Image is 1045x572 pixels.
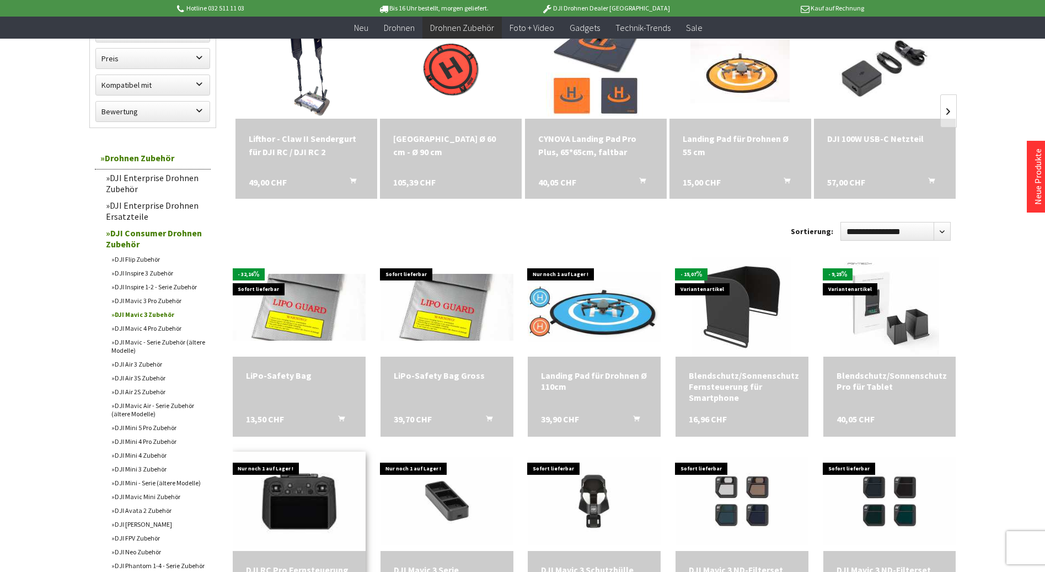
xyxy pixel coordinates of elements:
span: 16,96 CHF [689,414,727,425]
div: Landing Pad für Drohnen Ø 110cm [541,370,647,392]
a: Drohnen [376,17,422,39]
a: Lifthor - Claw II Sendergurt für DJI RC / DJI RC 2 49,00 CHF In den Warenkorb [249,132,364,158]
span: 39,90 CHF [541,414,579,425]
a: Neue Produkte [1032,149,1043,205]
span: Drohnen Zubehör [430,22,494,33]
a: DJI FPV Zubehör [106,531,211,545]
span: Neu [354,22,368,33]
p: Kauf auf Rechnung [692,2,864,15]
span: 49,00 CHF [249,176,287,189]
button: In den Warenkorb [626,176,652,190]
a: Landing Pad für Drohnen Ø 110cm 39,90 CHF In den Warenkorb [541,370,647,392]
a: DJI Inspire 1-2 - Serie Zubehör [106,280,211,294]
img: LiPo-Safety Bag [233,274,366,341]
button: In den Warenkorb [336,176,363,190]
a: DJI 100W USB-C Netzteil 57,00 CHF In den Warenkorb [827,132,942,145]
button: In den Warenkorb [620,414,646,428]
a: DJI Enterprise Drohnen Ersatzteile [100,197,211,225]
img: Hoodman Landeplatz Ø 60 cm - Ø 90 cm [401,19,501,119]
a: DJI Enterprise Drohnen Zubehör [100,170,211,197]
a: Landing Pad für Drohnen Ø 55 cm 15,00 CHF In den Warenkorb [683,132,798,158]
a: DJI Mavic Air - Serie Zubehör (ältere Modelle) [106,399,211,421]
a: Drohnen Zubehör [422,17,502,39]
a: Foto + Video [502,17,562,39]
a: Neu [346,17,376,39]
img: DJI Mavic 3 Schutzhülle [528,457,661,546]
p: Bis 16 Uhr bestellt, morgen geliefert. [347,2,519,15]
p: Hotline 032 511 11 03 [175,2,347,15]
span: 15,00 CHF [683,176,721,189]
img: Blendschutz/Sonnenschutz Pro für Tablet [840,257,939,357]
span: Sale [686,22,703,33]
a: DJI Air 2S Zubehör [106,385,211,399]
span: 40,05 CHF [837,414,875,425]
a: LiPo-Safety Bag Gross 39,70 CHF In den Warenkorb [394,370,500,381]
a: LiPo-Safety Bag 13,50 CHF In den Warenkorb [246,370,352,381]
span: Drohnen [384,22,415,33]
span: Gadgets [570,22,600,33]
a: DJI Mavic 3 Zubehör [106,308,211,321]
label: Preis [96,49,210,68]
div: Landing Pad für Drohnen Ø 55 cm [683,132,798,158]
label: Sortierung: [791,223,833,240]
label: Kompatibel mit [96,75,210,95]
div: DJI 100W USB-C Netzteil [827,132,942,145]
span: Technik-Trends [615,22,671,33]
button: In den Warenkorb [915,176,941,190]
p: DJI Drohnen Dealer [GEOGRAPHIC_DATA] [519,2,692,15]
div: LiPo-Safety Bag [246,370,352,381]
a: DJI Mini 4 Pro Zubehör [106,435,211,448]
button: In den Warenkorb [473,414,499,428]
span: Foto + Video [510,22,554,33]
a: DJI Inspire 3 Zubehör [106,266,211,280]
a: Blendschutz/Sonnenschutz Pro für Tablet 40,05 CHF [837,370,943,392]
a: DJI Neo Zubehör [106,545,211,559]
div: LiPo-Safety Bag Gross [394,370,500,381]
div: Lifthor - Claw II Sendergurt für DJI RC / DJI RC 2 [249,132,364,158]
button: In den Warenkorb [325,414,351,428]
a: DJI Avata 2 Zubehör [106,504,211,517]
span: 39,70 CHF [394,414,432,425]
a: DJI Air 3S Zubehör [106,371,211,385]
a: DJI Mini 4 Zubehör [106,448,211,462]
label: Bewertung [96,102,210,121]
button: In den Warenkorb [770,176,797,190]
span: 13,50 CHF [246,414,284,425]
a: Gadgets [562,17,608,39]
a: DJI Mini - Serie (ältere Modelle) [106,476,211,490]
img: DJI Mavic 3 ND-Filterset (ND4/8/16/32) [676,457,808,546]
a: DJI Mavic - Serie Zubehör (ältere Modelle) [106,335,211,357]
a: Sale [678,17,710,39]
img: DJI Mavic 3 ND-Filterset (ND64/128/256/512) [823,457,956,546]
a: CYNOVA Landing Pad Pro Plus, 65*65cm, faltbar 40,05 CHF In den Warenkorb [538,132,653,158]
a: DJI Consumer Drohnen Zubehör [100,225,211,252]
img: Blendschutz/Sonnenschutz Fernsteuerung für Smartphone [692,257,791,357]
span: 40,05 CHF [538,176,576,189]
a: DJI Air 3 Zubehör [106,357,211,371]
a: DJI Mavic 4 Pro Zubehör [106,321,211,335]
div: CYNOVA Landing Pad Pro Plus, 65*65cm, faltbar [538,132,653,158]
div: Blendschutz/Sonnenschutz Pro für Tablet [837,370,943,392]
span: 105,39 CHF [393,176,436,189]
img: Landing Pad für Drohnen Ø 110cm [528,272,661,342]
img: LiPo-Safety Bag Gross [381,274,513,341]
img: Landing Pad für Drohnen Ø 55 cm [690,19,790,119]
span: 57,00 CHF [827,176,865,189]
a: DJI [PERSON_NAME] [106,517,211,531]
a: DJI Mavic Mini Zubehör [106,490,211,504]
a: DJI Mini 5 Pro Zubehör [106,421,211,435]
a: DJI Mavic 3 Pro Zubehör [106,294,211,308]
img: DJI 100W USB-C Netzteil [814,22,956,116]
a: DJI Mini 3 Zubehör [106,462,211,476]
a: Drohnen Zubehör [95,147,211,170]
img: DJI RC Pro Fernsteuerung [206,439,392,564]
img: DJI Mavic 3 Serie Akkuladestation [381,457,513,546]
a: DJI Flip Zubehör [106,252,211,266]
a: Technik-Trends [608,17,678,39]
div: Blendschutz/Sonnenschutz Fernsteuerung für Smartphone [689,370,795,403]
div: [GEOGRAPHIC_DATA] Ø 60 cm - Ø 90 cm [393,132,508,158]
a: Blendschutz/Sonnenschutz Fernsteuerung für Smartphone 16,96 CHF [689,370,795,403]
img: Lifthor - Claw II Sendergurt für DJI RC / DJI RC 2 [270,19,342,119]
img: CYNOVA Landing Pad Pro Plus, 65*65cm, faltbar [546,19,645,119]
a: [GEOGRAPHIC_DATA] Ø 60 cm - Ø 90 cm 105,39 CHF [393,132,508,158]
